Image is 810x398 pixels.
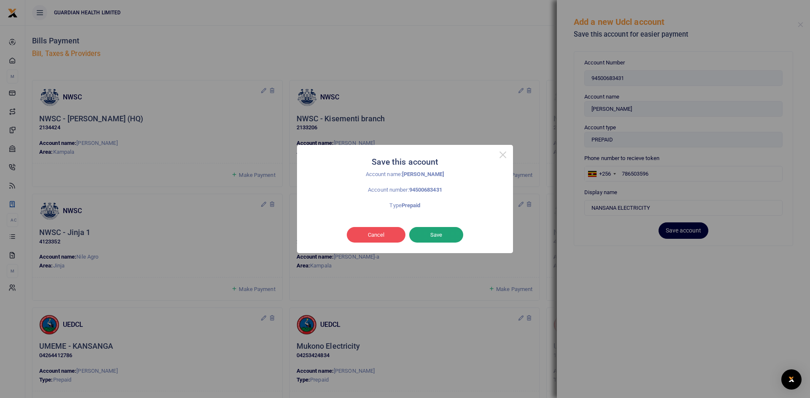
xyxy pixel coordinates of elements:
strong: Prepaid [402,202,421,208]
strong: [PERSON_NAME] [402,171,444,177]
button: Close this dialog [493,145,513,165]
button: Thumbs up, great! [409,227,463,243]
p: Account number: [316,186,494,195]
p: Type [316,201,494,210]
h4: Save this account [316,158,494,167]
div: Open Intercom Messenger [781,369,802,390]
button: Thumbs down [347,227,405,243]
strong: 94500683431 [409,187,442,193]
p: Account name: [316,170,494,179]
